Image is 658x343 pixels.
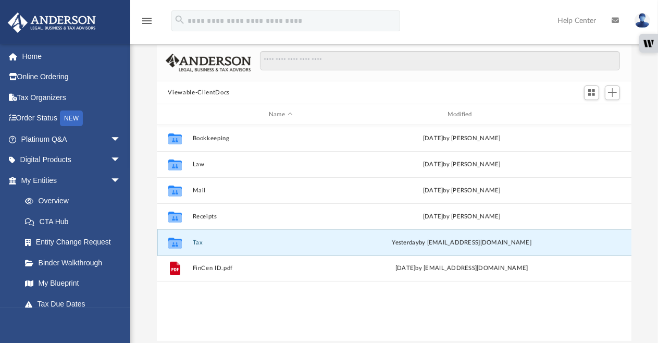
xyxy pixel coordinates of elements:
[15,232,136,253] a: Entity Change Request
[374,134,550,143] div: [DATE] by [PERSON_NAME]
[374,264,550,273] div: [DATE] by [EMAIL_ADDRESS][DOMAIN_NAME]
[192,213,369,220] button: Receipts
[110,129,131,150] span: arrow_drop_down
[5,13,99,33] img: Anderson Advisors Platinum Portal
[635,13,650,28] img: User Pic
[260,51,620,71] input: Search files and folders
[161,110,187,119] div: id
[605,85,620,100] button: Add
[60,111,83,126] div: NEW
[374,212,550,222] div: [DATE] by [PERSON_NAME]
[584,85,600,100] button: Switch to Grid View
[7,129,136,150] a: Platinum Q&Aarrow_drop_down
[374,238,550,248] div: by [EMAIL_ADDRESS][DOMAIN_NAME]
[7,87,136,108] a: Tax Organizers
[374,160,550,169] div: [DATE] by [PERSON_NAME]
[392,240,418,246] span: yesterday
[7,46,136,67] a: Home
[15,293,136,314] a: Tax Due Dates
[192,265,369,272] button: FinCen ID.pdf
[141,15,153,27] i: menu
[157,125,632,341] div: grid
[174,14,185,26] i: search
[15,191,136,212] a: Overview
[141,20,153,27] a: menu
[7,150,136,170] a: Digital Productsarrow_drop_down
[15,252,136,273] a: Binder Walkthrough
[192,187,369,194] button: Mail
[110,170,131,191] span: arrow_drop_down
[554,110,627,119] div: id
[15,273,131,294] a: My Blueprint
[7,170,136,191] a: My Entitiesarrow_drop_down
[192,135,369,142] button: Bookkeeping
[192,239,369,246] button: Tax
[7,67,136,88] a: Online Ordering
[373,110,550,119] div: Modified
[110,150,131,171] span: arrow_drop_down
[192,161,369,168] button: Law
[374,186,550,195] div: [DATE] by [PERSON_NAME]
[7,108,136,129] a: Order StatusNEW
[15,211,136,232] a: CTA Hub
[192,110,368,119] div: Name
[168,88,230,97] button: Viewable-ClientDocs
